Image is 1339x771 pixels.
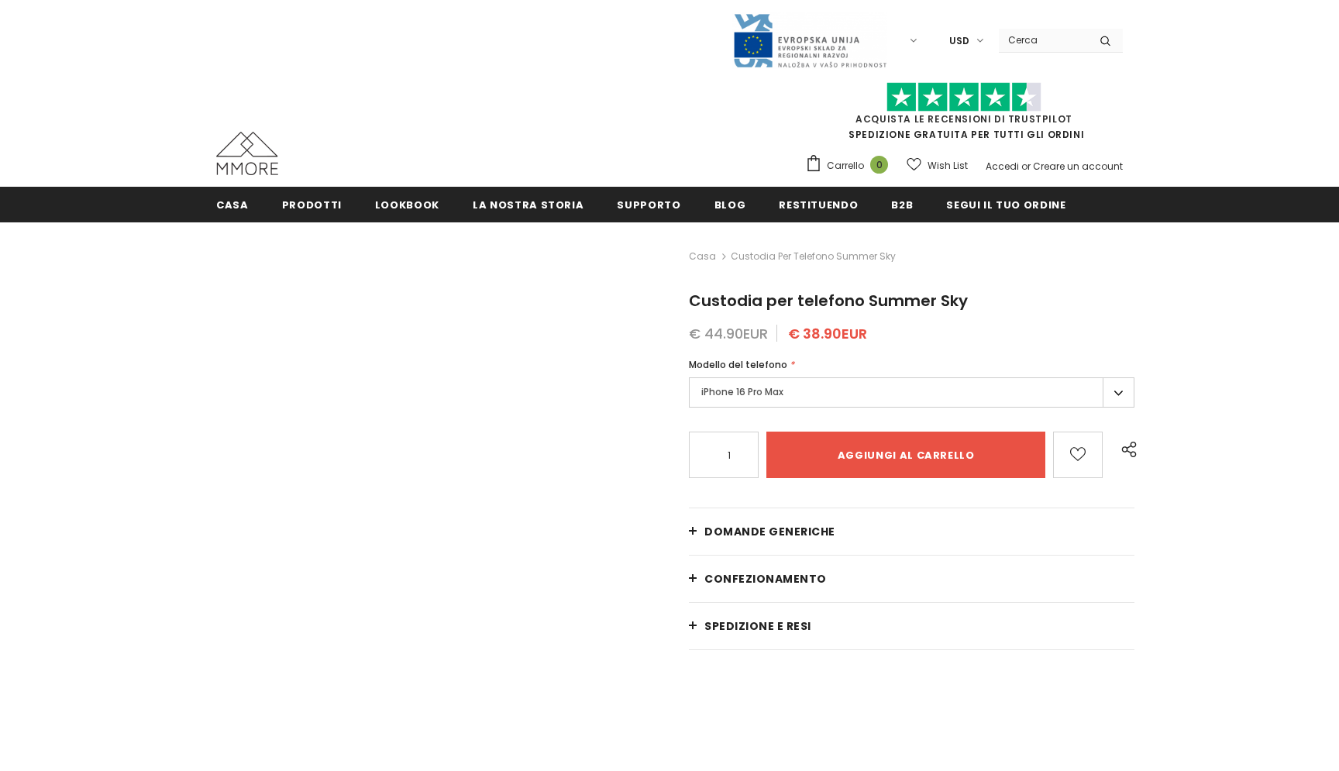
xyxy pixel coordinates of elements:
span: USD [949,33,969,49]
a: Accedi [986,160,1019,173]
span: Carrello [827,158,864,174]
a: Segui il tuo ordine [946,187,1065,222]
a: Spedizione e resi [689,603,1134,649]
span: Segui il tuo ordine [946,198,1065,212]
a: Acquista le recensioni di TrustPilot [855,112,1072,126]
span: Custodia per telefono Summer Sky [731,247,896,266]
a: CONFEZIONAMENTO [689,556,1134,602]
span: € 44.90EUR [689,324,768,343]
a: Prodotti [282,187,342,222]
span: Wish List [928,158,968,174]
a: Casa [689,247,716,266]
span: Casa [216,198,249,212]
span: Modello del telefono [689,358,787,371]
span: Lookbook [375,198,439,212]
label: iPhone 16 Pro Max [689,377,1134,408]
span: Prodotti [282,198,342,212]
span: 0 [870,156,888,174]
span: Blog [714,198,746,212]
a: La nostra storia [473,187,583,222]
a: Lookbook [375,187,439,222]
span: Restituendo [779,198,858,212]
a: Domande generiche [689,508,1134,555]
img: Casi MMORE [216,132,278,175]
img: Javni Razpis [732,12,887,69]
a: Carrello 0 [805,154,896,177]
span: Domande generiche [704,524,835,539]
input: Aggiungi al carrello [766,432,1045,478]
span: La nostra storia [473,198,583,212]
a: supporto [617,187,680,222]
span: CONFEZIONAMENTO [704,571,827,587]
span: Custodia per telefono Summer Sky [689,290,968,311]
a: Restituendo [779,187,858,222]
a: Javni Razpis [732,33,887,46]
span: supporto [617,198,680,212]
input: Search Site [999,29,1088,51]
a: Wish List [907,152,968,179]
a: Casa [216,187,249,222]
span: or [1021,160,1031,173]
a: Creare un account [1033,160,1123,173]
span: € 38.90EUR [788,324,867,343]
a: B2B [891,187,913,222]
span: B2B [891,198,913,212]
span: Spedizione e resi [704,618,811,634]
img: Fidati di Pilot Stars [886,82,1041,112]
a: Blog [714,187,746,222]
span: SPEDIZIONE GRATUITA PER TUTTI GLI ORDINI [805,89,1123,141]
